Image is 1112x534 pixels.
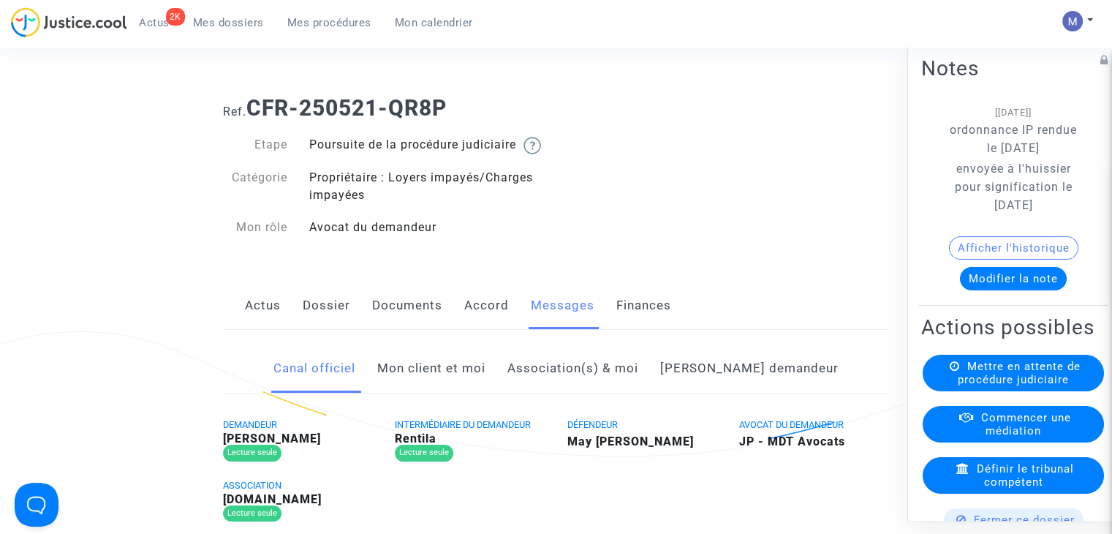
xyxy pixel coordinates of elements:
a: Finances [616,282,671,330]
span: Mon calendrier [395,16,473,29]
b: [PERSON_NAME] [223,432,321,445]
button: Afficher l'historique [949,236,1078,260]
a: Documents [372,282,442,330]
span: Fermer ce dossier [974,514,1075,527]
span: Mes dossiers [193,16,264,29]
b: Rentila [395,432,436,445]
a: Association(s) & moi [507,345,638,393]
button: Modifier la note [960,267,1067,290]
a: Messages [531,282,594,330]
a: 2KActus [127,12,181,34]
span: Ref. [223,105,246,119]
span: Mes procédures [287,16,371,29]
a: Actus [245,282,281,330]
span: ASSOCIATION [223,480,281,491]
div: Lecture seule [395,445,453,462]
a: Canal officiel [273,345,355,393]
h2: Actions possibles [921,315,1105,340]
div: Etape [212,136,298,154]
div: Propriétaire : Loyers impayés/Charges impayées [298,169,556,204]
span: Définir le tribunal compétent [977,462,1074,489]
span: DÉFENDEUR [567,419,617,430]
div: Poursuite de la procédure judiciaire [298,136,556,154]
a: [PERSON_NAME] demandeur [660,345,839,393]
img: help.svg [523,137,541,154]
span: Mettre en attente de procédure judiciaire [958,360,1081,386]
b: [DOMAIN_NAME] [223,492,322,506]
p: envoyée à l'huissier pour signification le [DATE] [943,159,1083,214]
h2: Notes [921,56,1105,81]
a: Dossier [303,282,350,330]
div: Mon rôle [212,219,298,236]
a: Mon client et moi [377,345,485,393]
div: Lecture seule [223,445,281,462]
span: Actus [139,16,170,29]
img: AAcHTtesyyZjLYJxzrkRG5BOJsapQ6nO-85ChvdZAQ62n80C=s96-c [1062,11,1083,31]
a: Accord [464,282,509,330]
div: Catégorie [212,169,298,204]
div: Lecture seule [223,505,281,522]
div: 2K [166,8,185,26]
div: Avocat du demandeur [298,219,556,236]
img: jc-logo.svg [11,7,127,37]
b: JP - MDT Avocats [739,435,845,448]
span: Commencer une médiation [981,411,1071,437]
iframe: Help Scout Beacon - Open [15,483,58,527]
b: CFR-250521-QR8P [246,95,447,121]
p: ordonnance IP rendue le [DATE] [943,121,1083,157]
a: Mes dossiers [181,12,276,34]
a: Mon calendrier [383,12,485,34]
b: May [PERSON_NAME] [567,435,693,448]
span: INTERMÉDIAIRE DU DEMANDEUR [395,419,531,430]
span: DEMANDEUR [223,419,277,430]
span: AVOCAT DU DEMANDEUR [739,419,844,430]
a: Mes procédures [276,12,383,34]
span: [[DATE]] [995,107,1032,118]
